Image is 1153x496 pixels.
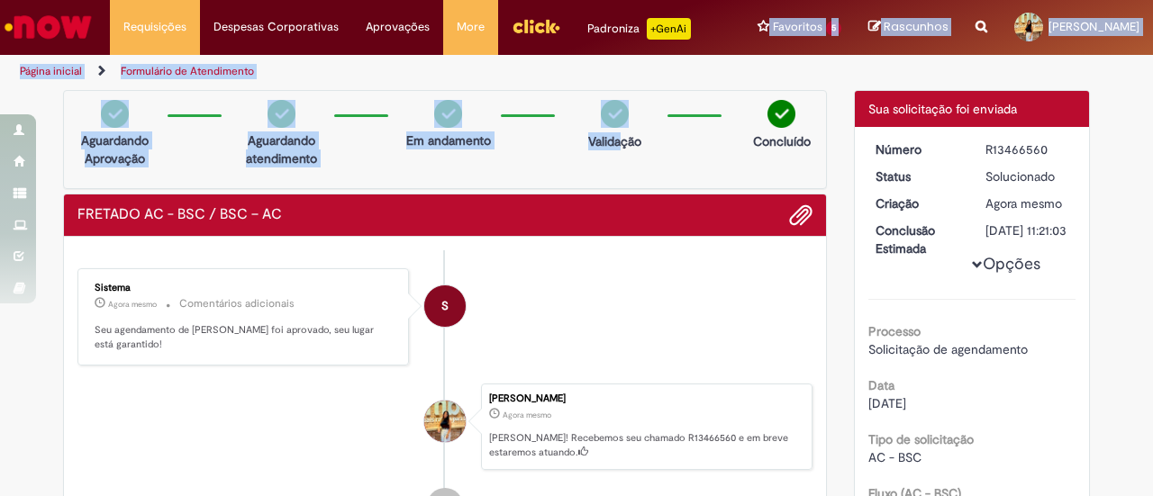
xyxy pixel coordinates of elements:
[868,101,1017,117] span: Sua solicitação foi enviada
[121,64,254,78] a: Formulário de Atendimento
[101,100,129,128] img: check-circle-green.png
[108,299,157,310] time: 01/09/2025 09:21:04
[767,100,795,128] img: check-circle-green.png
[489,431,803,459] p: [PERSON_NAME]! Recebemos seu chamado R13466560 e em breve estaremos atuando.
[789,203,813,227] button: Adicionar anexos
[985,195,1062,212] time: 01/09/2025 09:21:00
[238,131,325,167] p: Aguardando atendimento
[985,221,1069,239] div: [DATE] 11:21:03
[71,131,159,167] p: Aguardando Aprovação
[826,21,841,36] span: 5
[424,401,466,442] div: Michele Pereira Da Silva
[424,285,466,327] div: System
[773,18,822,36] span: Favoritos
[985,194,1069,212] div: 01/09/2025 09:21:00
[868,323,921,339] b: Processo
[95,323,395,351] p: Seu agendamento de [PERSON_NAME] foi aprovado, seu lugar está garantido!
[512,13,560,40] img: click_logo_yellow_360x200.png
[868,341,1028,357] span: Solicitação de agendamento
[77,207,282,223] h2: FRETADO AC - BSC / BSC – AC Histórico de tíquete
[441,284,449,328] span: S
[647,18,691,40] p: +GenAi
[95,283,395,293] div: Sistema
[406,131,491,149] p: Em andamento
[868,19,949,36] a: Rascunhos
[77,383,813,470] li: Michele Pereira Da Silva
[862,167,973,185] dt: Status
[868,395,906,411] span: [DATE]
[20,64,82,78] a: Página inicial
[868,449,921,465] span: AC - BSC
[366,18,430,36] span: Aprovações
[503,410,551,420] span: Agora mesmo
[489,393,803,404] div: [PERSON_NAME]
[2,9,95,45] img: ServiceNow
[1049,19,1139,34] span: [PERSON_NAME]
[108,299,157,310] span: Agora mesmo
[123,18,186,36] span: Requisições
[503,410,551,420] time: 01/09/2025 09:21:00
[587,18,691,40] div: Padroniza
[985,140,1069,158] div: R13466560
[868,377,894,393] b: Data
[14,55,755,88] ul: Trilhas de página
[601,100,629,128] img: check-circle-green.png
[434,100,462,128] img: check-circle-green.png
[862,194,973,212] dt: Criação
[268,100,295,128] img: check-circle-green.png
[985,195,1062,212] span: Agora mesmo
[862,140,973,158] dt: Número
[985,167,1069,185] div: Solucionado
[213,18,339,36] span: Despesas Corporativas
[753,132,811,150] p: Concluído
[588,132,641,150] p: Validação
[457,18,485,36] span: More
[862,221,973,257] dt: Conclusão Estimada
[179,296,295,311] small: Comentários adicionais
[868,431,974,447] b: Tipo de solicitação
[884,18,949,35] span: Rascunhos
